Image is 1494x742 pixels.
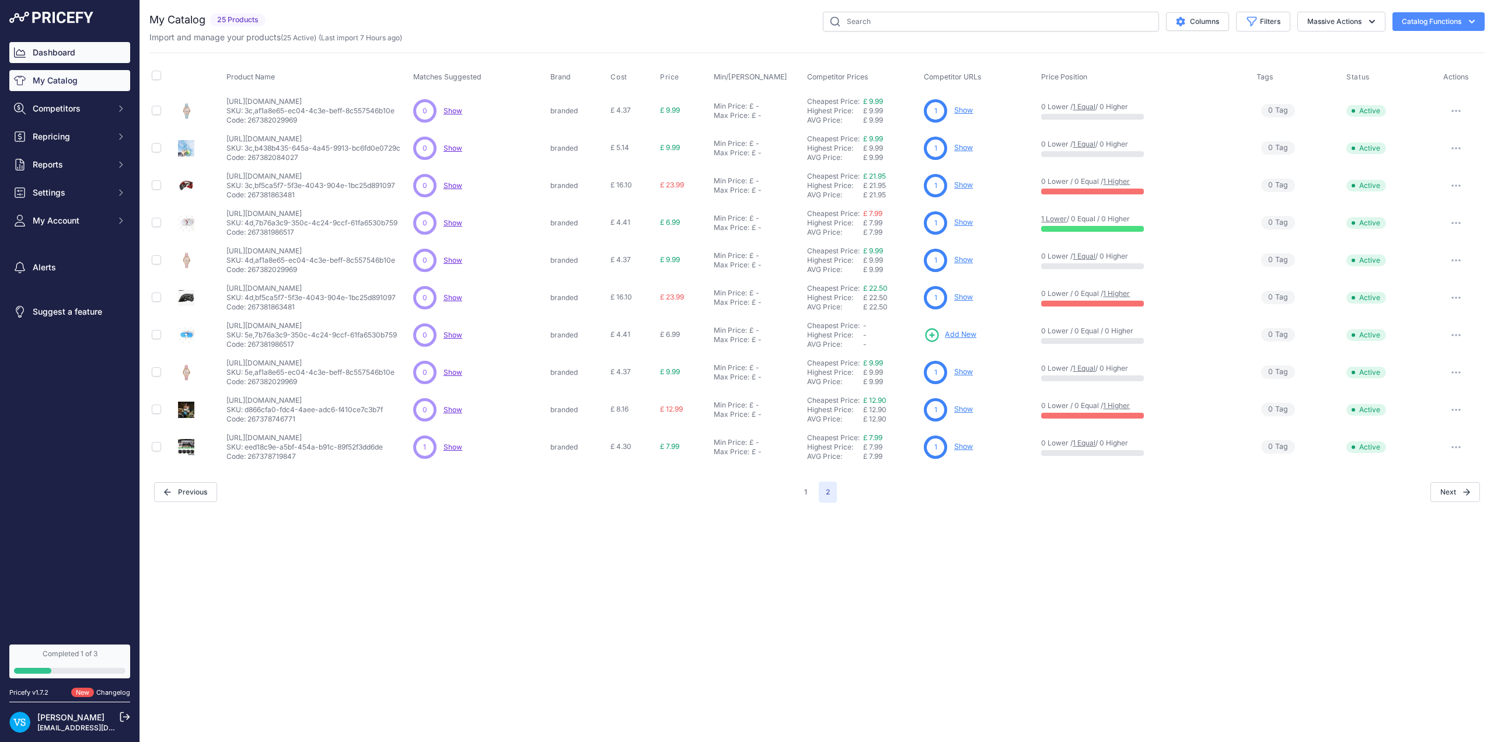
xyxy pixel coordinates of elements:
span: Settings [33,187,109,198]
a: Add New [924,327,976,343]
div: Min Price: [714,363,747,372]
p: Code: 267382029969 [226,265,395,274]
a: Show [954,255,973,264]
p: SKU: 3c,bf5ca5f7-5f3e-4043-904e-1bc25d891097 [226,181,395,190]
div: Min Price: [714,176,747,186]
div: Completed 1 of 3 [14,649,125,659]
span: 0 [423,292,427,303]
p: branded [550,218,606,228]
p: [URL][DOMAIN_NAME] [226,209,397,218]
span: 0 [1268,217,1273,228]
p: [URL][DOMAIN_NAME] [226,246,395,256]
p: 0 Lower / / 0 Higher [1041,252,1245,261]
span: 1 [934,106,937,116]
span: Brand [550,72,571,81]
span: £ 6.99 [660,330,680,339]
a: Cheapest Price: [807,246,860,255]
a: [EMAIL_ADDRESS][DOMAIN_NAME] [37,723,159,732]
span: Competitor Prices [807,72,868,81]
div: Max Price: [714,260,749,270]
div: AVG Price: [807,228,863,237]
span: Cost [610,72,627,82]
a: £ 9.99 [863,358,883,367]
a: £ 7.99 [863,433,882,442]
p: branded [550,293,606,302]
p: [URL][DOMAIN_NAME] [226,284,396,293]
a: Show [444,144,462,152]
div: Highest Price: [807,106,863,116]
span: Price [660,72,679,82]
p: branded [550,405,606,414]
span: £ 23.99 [660,292,684,301]
span: £ 23.99 [660,180,684,189]
p: [URL][DOMAIN_NAME] [226,321,397,330]
h2: My Catalog [149,12,205,28]
a: [PERSON_NAME] [37,712,104,722]
span: £ 4.37 [610,106,631,114]
span: Tag [1261,216,1295,229]
div: - [753,214,759,223]
div: - [753,139,759,148]
p: 0 Lower / 0 Equal / [1041,401,1245,410]
span: £ 4.41 [610,218,630,227]
a: 1 Higher [1103,401,1130,410]
a: Cheapest Price: [807,396,860,405]
div: £ [749,251,753,260]
a: 1 Equal [1073,252,1095,260]
span: Product Name [226,72,275,81]
p: SKU: 3c,b438b435-645a-4a45-9913-bc6fd0e0729c [226,144,400,153]
div: Min Price: [714,251,747,260]
span: Tag [1261,403,1295,416]
img: Pricefy Logo [9,12,93,23]
span: 0 [1268,180,1273,191]
span: Min/[PERSON_NAME] [714,72,787,81]
button: Go to page 1 [797,482,814,503]
p: branded [550,330,606,340]
span: Matches Suggested [413,72,481,81]
a: £ 9.99 [863,246,883,255]
p: [URL][DOMAIN_NAME] [226,97,395,106]
a: Cheapest Price: [807,172,860,180]
span: 1 [934,367,937,378]
div: AVG Price: [807,265,863,274]
span: Competitors [33,103,109,114]
span: Show [444,443,462,451]
p: Code: 267382029969 [226,116,395,125]
span: 0 [423,367,427,378]
div: £ [752,335,756,344]
span: Active [1346,367,1386,378]
div: Highest Price: [807,293,863,302]
span: £ 16.10 [610,292,632,301]
span: Show [444,293,462,302]
div: £ [752,186,756,195]
p: Code: 267382029969 [226,377,395,386]
a: £ 7.99 [863,209,882,218]
p: branded [550,144,606,153]
span: £ 21.95 [863,181,886,190]
div: - [753,102,759,111]
div: £ [749,176,753,186]
div: Max Price: [714,372,749,382]
p: 0 Lower / / 0 Higher [1041,364,1245,373]
span: Tag [1261,253,1295,267]
div: - [756,111,762,120]
input: Search [823,12,1159,32]
div: Min Price: [714,139,747,148]
a: Show [954,292,973,301]
div: Max Price: [714,148,749,158]
a: Show [444,218,462,227]
span: My Account [33,215,109,227]
p: SKU: 3c,af1a8e65-ec04-4c3e-beff-8c557546b10e [226,106,395,116]
a: Show [444,405,462,414]
span: Show [444,106,462,115]
a: Cheapest Price: [807,284,860,292]
a: Show [444,181,462,190]
p: Code: 267382084027 [226,153,400,162]
div: Max Price: [714,111,749,120]
div: Min Price: [714,326,747,335]
nav: Sidebar [9,42,130,630]
span: £ 9.99 [863,368,883,377]
div: AVG Price: [807,153,863,162]
p: Code: 267381863481 [226,190,395,200]
a: Alerts [9,257,130,278]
